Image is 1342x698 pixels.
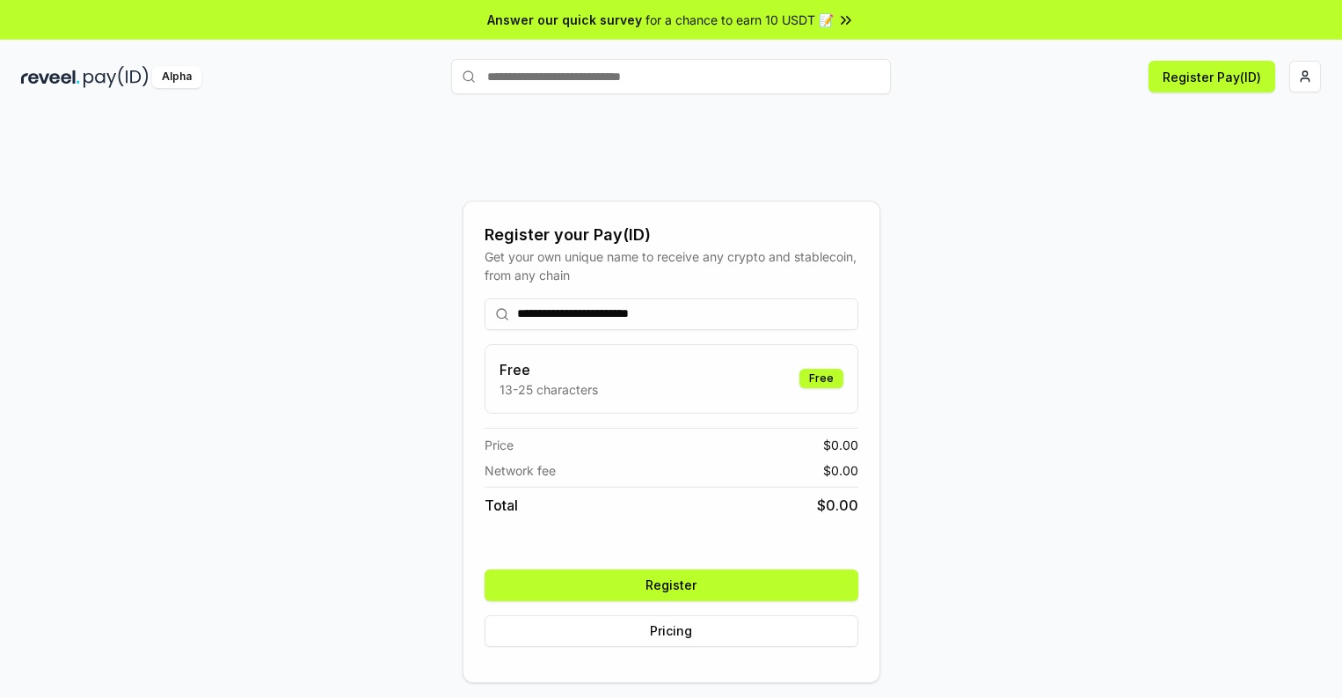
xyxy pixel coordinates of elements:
[1149,61,1275,92] button: Register Pay(ID)
[823,461,858,480] span: $ 0.00
[485,569,858,601] button: Register
[152,66,201,88] div: Alpha
[485,223,858,247] div: Register your Pay(ID)
[485,436,514,454] span: Price
[487,11,642,29] span: Answer our quick survey
[21,66,80,88] img: reveel_dark
[84,66,149,88] img: pay_id
[485,615,858,647] button: Pricing
[823,436,858,454] span: $ 0.00
[485,461,556,480] span: Network fee
[799,369,843,388] div: Free
[485,495,518,516] span: Total
[500,359,598,380] h3: Free
[500,380,598,399] p: 13-25 characters
[485,247,858,284] div: Get your own unique name to receive any crypto and stablecoin, from any chain
[645,11,834,29] span: for a chance to earn 10 USDT 📝
[817,495,858,516] span: $ 0.00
